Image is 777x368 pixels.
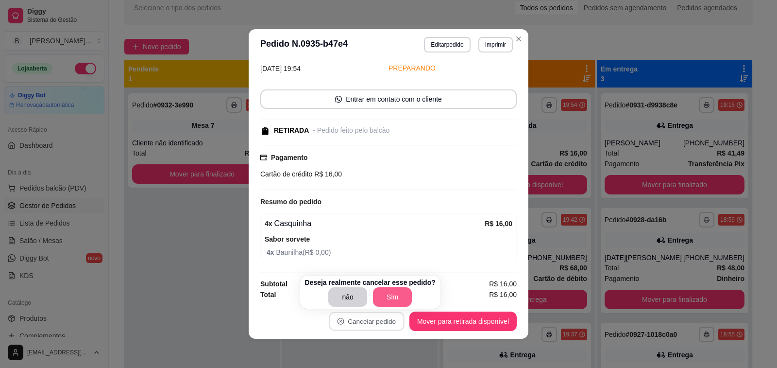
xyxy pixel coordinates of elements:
[265,218,485,229] div: Casquinha
[388,63,517,73] div: PREPARANDO
[424,37,470,53] button: Editarpedido
[511,31,526,47] button: Close
[260,198,321,206] strong: Resumo do pedido
[478,37,513,53] button: Imprimir
[260,65,301,72] span: [DATE] 19:54
[271,154,307,161] strong: Pagamento
[329,312,404,331] button: close-circleCancelar pedido
[260,37,348,53] h3: Pedido N. 0935-b47e4
[267,248,276,256] strong: 4 x
[335,96,342,103] span: whats-app
[265,235,310,243] strong: Sabor sorvete
[489,279,517,289] span: R$ 16,00
[260,280,287,288] strong: Subtotal
[274,125,309,136] div: RETIRADA
[260,89,517,109] button: whats-appEntrar em contato com o cliente
[260,170,312,178] span: Cartão de crédito
[485,220,512,228] strong: R$ 16,00
[338,318,344,325] span: close-circle
[305,278,436,287] p: Deseja realmente cancelar esse pedido?
[260,154,267,161] span: credit-card
[267,247,512,258] span: Baunilha ( R$ 0,00 )
[489,289,517,300] span: R$ 16,00
[260,291,276,298] strong: Total
[265,220,272,228] strong: 4 x
[313,125,389,136] div: - Pedido feito pelo balcão
[409,312,517,331] button: Mover para retirada disponível
[312,170,342,178] span: R$ 16,00
[373,287,412,307] button: Sim
[328,287,367,307] button: não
